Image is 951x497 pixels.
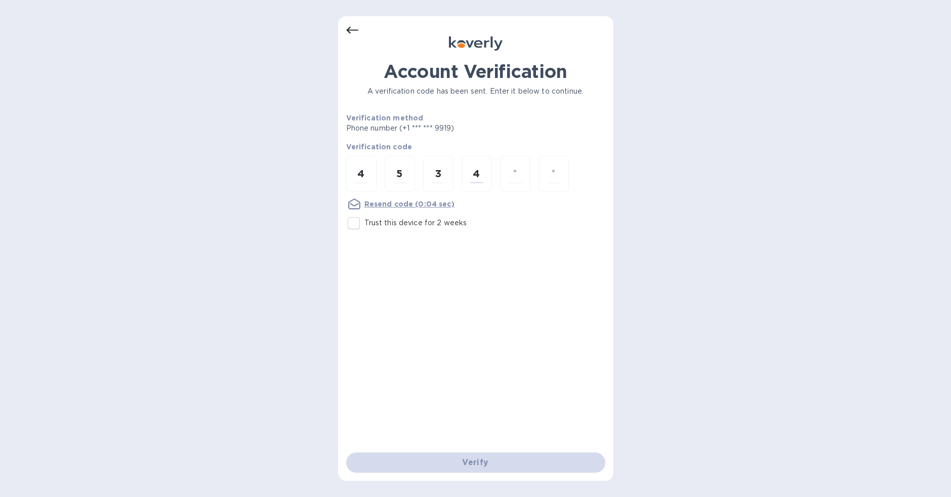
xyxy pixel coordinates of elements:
b: Verification method [346,114,424,122]
p: Trust this device for 2 weeks [364,218,467,228]
h1: Account Verification [346,61,605,82]
p: Phone number (+1 *** *** 9919) [346,123,532,134]
p: A verification code has been sent. Enter it below to continue. [346,86,605,97]
p: Verification code [346,142,605,152]
u: Resend code (0:04 sec) [364,200,454,208]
